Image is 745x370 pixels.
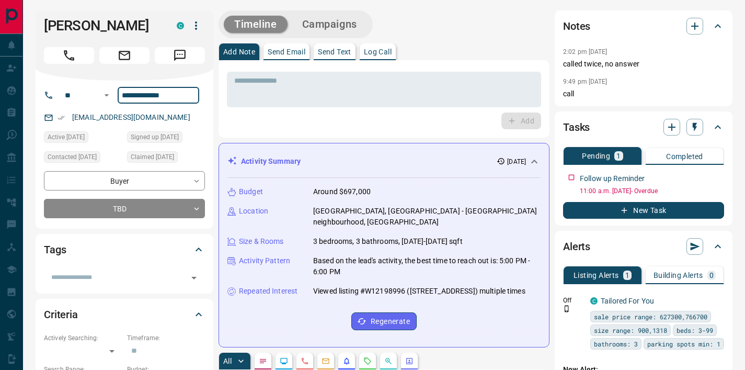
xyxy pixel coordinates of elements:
div: Mon Oct 06 2025 [44,151,122,166]
svg: Notes [259,357,267,365]
a: [EMAIL_ADDRESS][DOMAIN_NAME] [72,113,190,121]
p: [GEOGRAPHIC_DATA], [GEOGRAPHIC_DATA] - [GEOGRAPHIC_DATA] neighbourhood, [GEOGRAPHIC_DATA] [313,206,541,228]
span: Active [DATE] [48,132,85,142]
span: Call [44,47,94,64]
p: Off [563,296,584,305]
p: Activity Pattern [239,255,290,266]
svg: Requests [363,357,372,365]
p: call [563,88,724,99]
h2: Criteria [44,306,78,323]
p: Completed [666,153,703,160]
div: Tasks [563,115,724,140]
div: Notes [563,14,724,39]
p: Budget [239,186,263,197]
p: 3 bedrooms, 3 bathrooms, [DATE]-[DATE] sqft [313,236,463,247]
span: size range: 900,1318 [594,325,667,335]
p: Size & Rooms [239,236,284,247]
h2: Notes [563,18,590,35]
h2: Tasks [563,119,590,136]
svg: Email Verified [58,114,65,121]
p: [DATE] [507,157,526,166]
button: Regenerate [351,312,417,330]
p: Activity Summary [241,156,301,167]
span: sale price range: 627300,766700 [594,311,707,322]
p: Around $697,000 [313,186,371,197]
button: Open [187,271,201,285]
a: Tailored For You [601,297,654,305]
p: Pending [582,152,610,160]
p: called twice, no answer [563,59,724,70]
button: Timeline [224,16,288,33]
div: condos.ca [177,22,184,29]
p: Timeframe: [127,333,205,343]
span: Contacted [DATE] [48,152,97,162]
div: Mon Oct 06 2025 [127,131,205,146]
span: parking spots min: 1 [647,339,720,349]
svg: Calls [301,357,309,365]
p: 1 [616,152,621,160]
p: 11:00 a.m. [DATE] - Overdue [580,186,724,196]
div: Alerts [563,234,724,259]
h1: [PERSON_NAME] [44,17,161,34]
div: Tue Oct 07 2025 [44,131,122,146]
div: condos.ca [590,297,598,305]
button: Campaigns [292,16,368,33]
p: Building Alerts [654,272,703,279]
div: Mon Oct 06 2025 [127,151,205,166]
div: Criteria [44,302,205,327]
h2: Alerts [563,238,590,255]
p: Add Note [223,48,255,55]
span: Signed up [DATE] [131,132,179,142]
p: 2:02 pm [DATE] [563,48,608,55]
button: New Task [563,202,724,219]
span: bathrooms: 3 [594,339,638,349]
p: Follow up Reminder [580,173,645,184]
p: Send Text [318,48,351,55]
svg: Lead Browsing Activity [280,357,288,365]
p: Listing Alerts [574,272,619,279]
p: 9:49 pm [DATE] [563,78,608,85]
p: Send Email [268,48,305,55]
p: Viewed listing #W12198996 ([STREET_ADDRESS]) multiple times [313,286,525,297]
p: Location [239,206,268,217]
svg: Agent Actions [405,357,414,365]
button: Open [100,89,113,102]
span: Email [99,47,150,64]
span: beds: 3-99 [677,325,713,335]
p: Based on the lead's activity, the best time to reach out is: 5:00 PM - 6:00 PM [313,255,541,277]
p: Actively Searching: [44,333,122,343]
p: Repeated Interest [239,286,297,297]
svg: Opportunities [384,357,393,365]
svg: Push Notification Only [563,305,570,312]
p: 0 [709,272,714,279]
p: All [223,357,232,365]
span: Message [155,47,205,64]
p: 1 [625,272,629,279]
div: Tags [44,237,205,262]
svg: Emails [322,357,330,365]
svg: Listing Alerts [342,357,351,365]
div: TBD [44,199,205,218]
div: Buyer [44,171,205,190]
p: Log Call [364,48,392,55]
div: Activity Summary[DATE] [227,152,541,171]
h2: Tags [44,241,66,258]
span: Claimed [DATE] [131,152,174,162]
